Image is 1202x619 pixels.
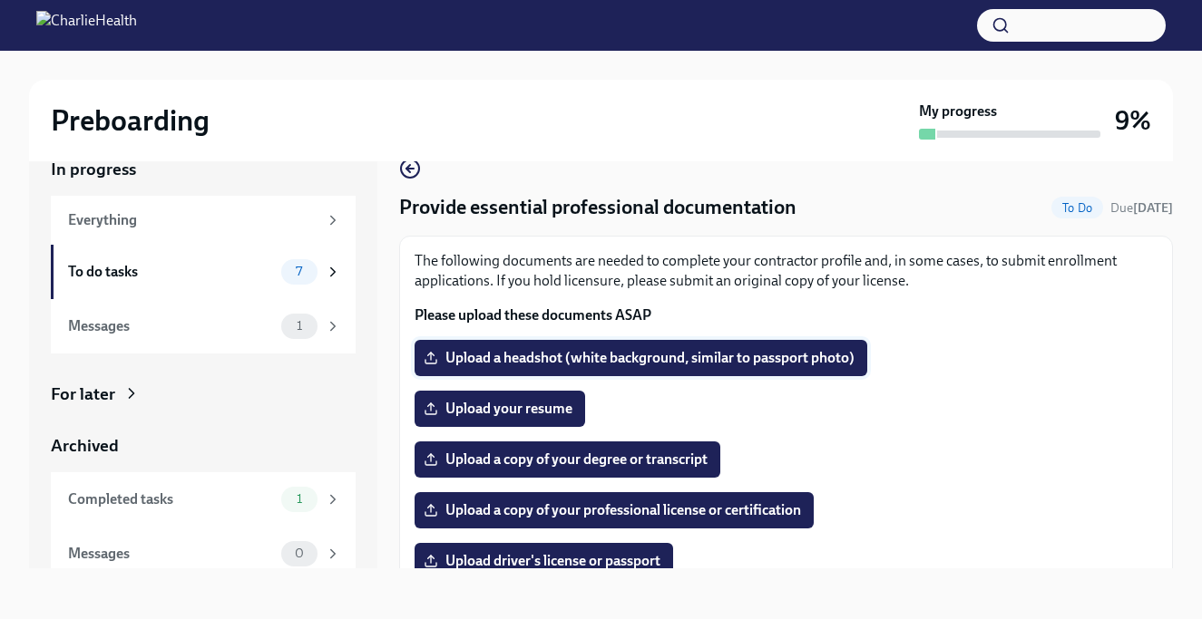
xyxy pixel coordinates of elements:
[415,441,720,478] label: Upload a copy of your degree or transcript
[51,382,115,406] div: For later
[1133,200,1173,216] strong: [DATE]
[427,349,855,367] span: Upload a headshot (white background, similar to passport photo)
[36,11,137,40] img: CharlieHealth
[415,391,585,427] label: Upload your resume
[286,319,313,333] span: 1
[415,251,1158,291] p: The following documents are needed to complete your contractor profile and, in some cases, to sub...
[427,450,708,469] span: Upload a copy of your degree or transcript
[51,196,356,245] a: Everything
[51,245,356,299] a: To do tasks7
[1115,104,1151,137] h3: 9%
[51,434,356,458] a: Archived
[399,194,796,221] h4: Provide essential professional documentation
[415,340,867,376] label: Upload a headshot (white background, similar to passport photo)
[68,316,274,336] div: Messages
[427,400,572,418] span: Upload your resume
[919,102,997,121] strong: My progress
[51,102,210,139] h2: Preboarding
[1110,199,1173,217] span: October 6th, 2025 09:00
[1051,201,1103,215] span: To Do
[1110,200,1173,216] span: Due
[415,543,673,579] label: Upload driver's license or passport
[68,489,274,509] div: Completed tasks
[51,158,356,181] a: In progress
[51,382,356,406] a: For later
[51,472,356,527] a: Completed tasks1
[286,492,313,506] span: 1
[68,262,274,282] div: To do tasks
[427,552,660,570] span: Upload driver's license or passport
[51,299,356,353] a: Messages1
[415,492,814,528] label: Upload a copy of your professional license or certification
[68,544,274,564] div: Messages
[284,546,315,560] span: 0
[68,210,318,230] div: Everything
[427,501,801,519] span: Upload a copy of your professional license or certification
[51,527,356,581] a: Messages0
[415,306,651,324] strong: Please upload these documents ASAP
[285,265,313,278] span: 7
